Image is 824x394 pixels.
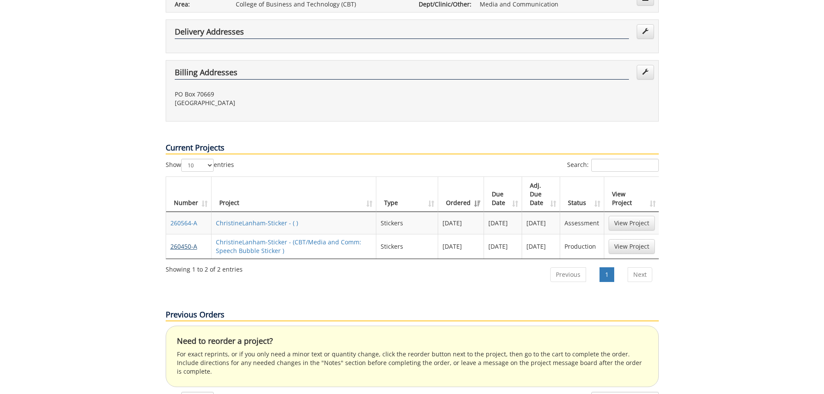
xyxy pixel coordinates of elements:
[376,212,438,234] td: Stickers
[609,239,655,254] a: View Project
[438,177,484,212] th: Ordered: activate to sort column ascending
[175,90,406,99] p: PO Box 70669
[484,212,522,234] td: [DATE]
[166,142,659,154] p: Current Projects
[604,177,659,212] th: View Project: activate to sort column ascending
[609,216,655,231] a: View Project
[376,177,438,212] th: Type: activate to sort column ascending
[170,242,197,250] a: 260450-A
[438,234,484,259] td: [DATE]
[522,212,560,234] td: [DATE]
[560,177,604,212] th: Status: activate to sort column ascending
[637,24,654,39] a: Edit Addresses
[438,212,484,234] td: [DATE]
[484,234,522,259] td: [DATE]
[175,68,629,80] h4: Billing Addresses
[600,267,614,282] a: 1
[216,238,361,255] a: ChristineLanham-Sticker - (CBT/Media and Comm: Speech Bubble Sticker )
[166,262,243,274] div: Showing 1 to 2 of 2 entries
[177,337,648,346] h4: Need to reorder a project?
[212,177,377,212] th: Project: activate to sort column ascending
[175,28,629,39] h4: Delivery Addresses
[560,234,604,259] td: Production
[560,212,604,234] td: Assessment
[216,219,298,227] a: ChristineLanham-Sticker - ( )
[522,234,560,259] td: [DATE]
[181,159,214,172] select: Showentries
[175,99,406,107] p: [GEOGRAPHIC_DATA]
[484,177,522,212] th: Due Date: activate to sort column ascending
[522,177,560,212] th: Adj. Due Date: activate to sort column ascending
[376,234,438,259] td: Stickers
[166,177,212,212] th: Number: activate to sort column ascending
[550,267,586,282] a: Previous
[567,159,659,172] label: Search:
[628,267,652,282] a: Next
[166,159,234,172] label: Show entries
[177,350,648,376] p: For exact reprints, or if you only need a minor text or quantity change, click the reorder button...
[591,159,659,172] input: Search:
[166,309,659,321] p: Previous Orders
[637,65,654,80] a: Edit Addresses
[170,219,197,227] a: 260564-A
